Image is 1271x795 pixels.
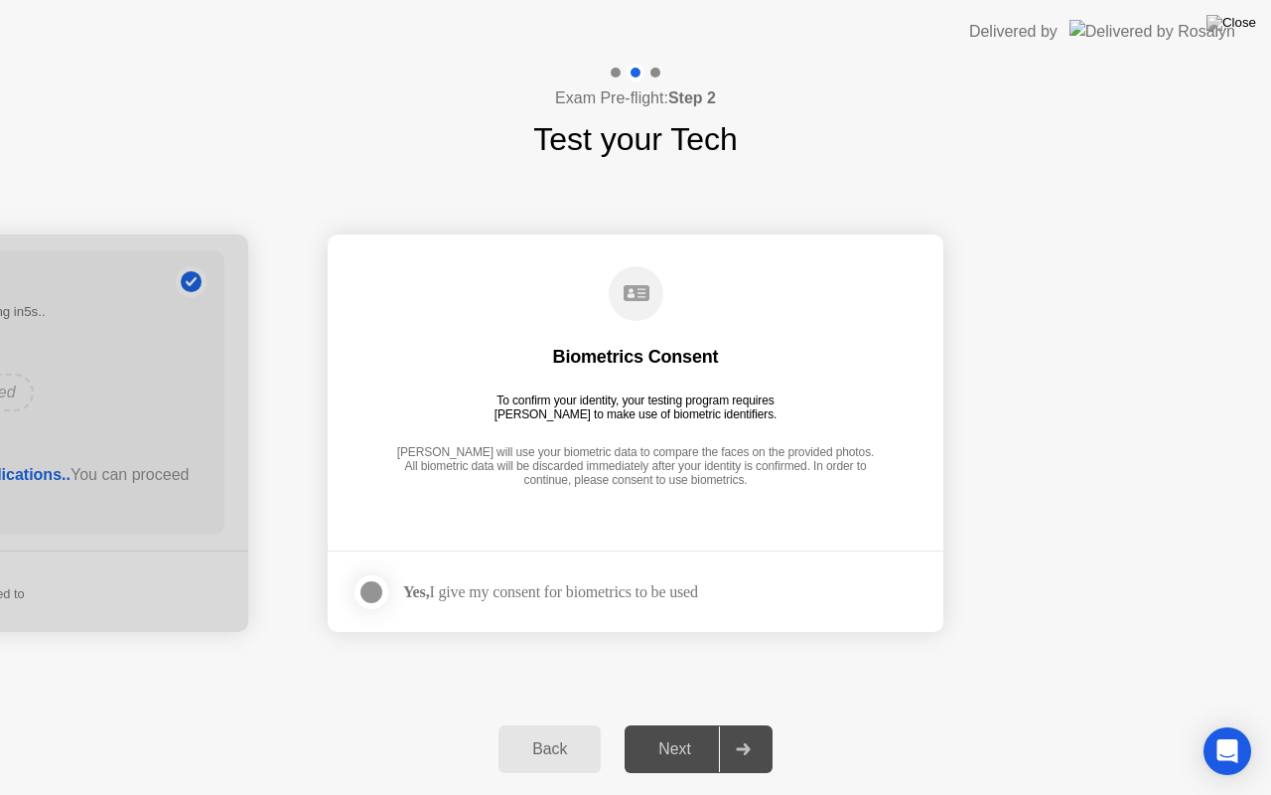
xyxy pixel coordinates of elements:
h1: Test your Tech [533,115,738,163]
img: Delivered by Rosalyn [1069,20,1235,43]
div: Open Intercom Messenger [1203,727,1251,775]
h4: Exam Pre-flight: [555,86,716,110]
strong: Yes, [403,583,429,600]
div: Back [504,740,595,758]
div: To confirm your identity, your testing program requires [PERSON_NAME] to make use of biometric id... [487,394,785,421]
img: Close [1206,15,1256,31]
button: Next [625,725,773,773]
div: Delivered by [969,20,1058,44]
b: Step 2 [668,89,716,106]
div: Next [631,740,719,758]
div: Biometrics Consent [553,345,719,369]
div: I give my consent for biometrics to be used [403,582,698,601]
div: [PERSON_NAME] will use your biometric data to compare the faces on the provided photos. All biome... [391,445,880,490]
button: Back [498,725,601,773]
